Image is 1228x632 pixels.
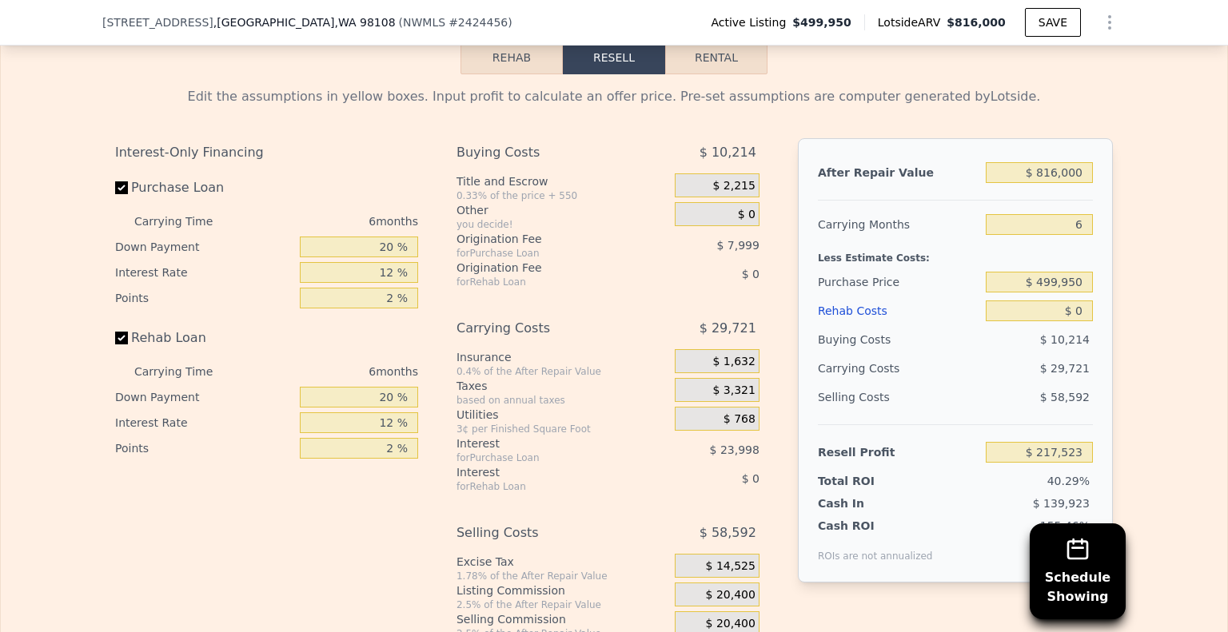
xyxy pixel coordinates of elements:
input: Purchase Loan [115,181,128,194]
div: 6 months [245,209,418,234]
div: Insurance [457,349,668,365]
div: Carrying Time [134,359,238,384]
span: , [GEOGRAPHIC_DATA] [213,14,396,30]
span: $ 1,632 [712,355,755,369]
div: Listing Commission [457,582,668,598]
label: Rehab Loan [115,324,293,352]
div: Carrying Time [134,209,238,234]
button: Resell [563,41,665,74]
div: ROIs are not annualized [818,534,933,562]
div: Buying Costs [457,138,635,167]
div: Utilities [457,407,668,423]
span: # 2424456 [449,16,508,29]
input: Rehab Loan [115,332,128,344]
span: $ 23,998 [710,443,760,456]
span: $ 7,999 [716,239,759,252]
label: Purchase Loan [115,173,293,202]
div: Interest-Only Financing [115,138,418,167]
div: Interest Rate [115,260,293,285]
div: for Purchase Loan [457,247,635,260]
div: Excise Tax [457,554,668,570]
span: $ 139,923 [1033,497,1090,510]
div: Other [457,202,668,218]
div: Interest [457,464,635,480]
div: 0.33% of the price + 550 [457,189,668,202]
button: ScheduleShowing [1030,523,1126,619]
div: for Rehab Loan [457,480,635,493]
div: After Repair Value [818,158,979,187]
span: $ 10,214 [700,138,756,167]
div: Interest Rate [115,410,293,435]
span: $ 58,592 [1040,391,1090,403]
div: Origination Fee [457,231,635,247]
div: Carrying Costs [457,314,635,343]
span: $ 10,214 [1040,333,1090,346]
span: , WA 98108 [334,16,395,29]
div: Cash ROI [818,518,933,534]
span: $ 768 [724,412,756,427]
div: for Rehab Loan [457,276,635,288]
div: Purchase Price [818,268,979,296]
div: 2.5% of the After Repair Value [457,598,668,611]
div: based on annual taxes [457,394,668,407]
span: NWMLS [403,16,445,29]
div: Less Estimate Costs: [818,239,1093,268]
span: $ 29,721 [1040,362,1090,375]
div: 0.4% of the After Repair Value [457,365,668,378]
div: Rehab Costs [818,296,979,325]
button: Show Options [1094,6,1126,38]
div: Carrying Months [818,210,979,239]
button: Rental [665,41,767,74]
div: Down Payment [115,384,293,410]
div: Cash In [818,495,918,511]
span: Active Listing [711,14,792,30]
span: $ 20,400 [706,617,756,631]
span: 155.46% [1040,519,1090,532]
button: SAVE [1025,8,1081,37]
div: Title and Escrow [457,173,668,189]
div: Buying Costs [818,325,979,354]
span: $ 0 [742,268,760,280]
div: Points [115,285,293,311]
div: Selling Commission [457,611,668,627]
div: ( ) [399,14,512,30]
div: Origination Fee [457,260,635,276]
div: for Purchase Loan [457,451,635,464]
div: you decide! [457,218,668,231]
span: $ 0 [738,208,756,222]
div: Carrying Costs [818,354,918,383]
span: $ 58,592 [700,519,756,547]
div: 6 months [245,359,418,384]
div: Edit the assumptions in yellow boxes. Input profit to calculate an offer price. Pre-set assumptio... [115,87,1113,106]
div: Resell Profit [818,438,979,467]
div: Interest [457,435,635,451]
span: $816,000 [947,16,1006,29]
div: Total ROI [818,473,918,489]
span: $ 29,721 [700,314,756,343]
span: $ 3,321 [712,384,755,398]
span: 40.29% [1047,475,1090,487]
span: $499,950 [792,14,851,30]
div: Points [115,435,293,461]
div: Down Payment [115,234,293,260]
span: Lotside ARV [878,14,947,30]
span: $ 0 [742,472,760,485]
div: 3¢ per Finished Square Foot [457,423,668,435]
span: $ 2,215 [712,179,755,193]
div: 1.78% of the After Repair Value [457,570,668,582]
div: Selling Costs [818,383,979,411]
div: Taxes [457,378,668,394]
div: Selling Costs [457,519,635,547]
button: Rehab [460,41,563,74]
span: $ 20,400 [706,588,756,602]
span: $ 14,525 [706,559,756,574]
span: [STREET_ADDRESS] [102,14,213,30]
